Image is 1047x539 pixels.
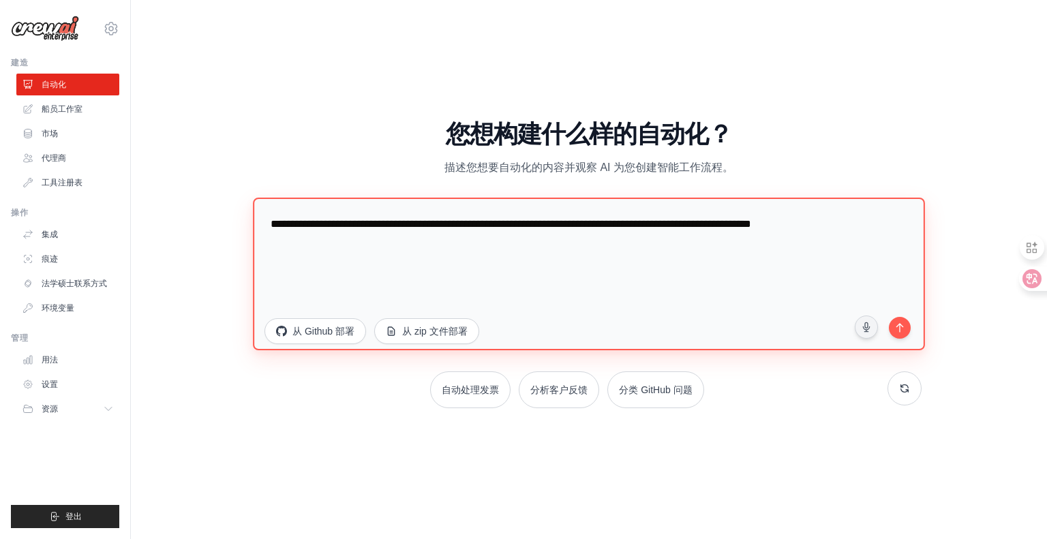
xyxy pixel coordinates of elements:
button: 登出 [11,505,119,528]
font: 分类 GitHub 问题 [619,384,692,395]
button: 从 Github 部署 [264,318,366,344]
font: 从 zip 文件部署 [402,326,468,337]
font: 从 Github 部署 [292,326,354,337]
button: 分类 GitHub 问题 [607,371,703,408]
a: 市场 [16,123,119,144]
font: 分析客户反馈 [530,384,588,395]
font: 资源 [42,404,58,414]
font: 市场 [42,129,58,138]
a: 船员工作室 [16,98,119,120]
img: 标识 [11,16,79,42]
a: 代理商 [16,147,119,169]
a: 法学硕士联系方式 [16,273,119,294]
button: 资源 [16,398,119,420]
a: 痕迹 [16,248,119,270]
a: 集成 [16,224,119,245]
font: 建造 [11,58,28,67]
font: 您想构建什么样的自动化？ [446,120,731,148]
a: 用法 [16,349,119,371]
font: 设置 [42,380,58,389]
font: 操作 [11,208,28,217]
font: 管理 [11,333,28,343]
div: 聊天小组件 [979,474,1047,539]
font: 船员工作室 [42,104,82,114]
iframe: 聊天小部件 [979,474,1047,539]
font: 自动化 [42,80,66,89]
a: 设置 [16,373,119,395]
font: 用法 [42,355,58,365]
font: 登出 [65,512,82,521]
font: 工具注册表 [42,178,82,187]
button: 从 zip 文件部署 [374,318,479,344]
a: 工具注册表 [16,172,119,194]
button: 自动处理发票 [430,371,511,408]
a: 自动化 [16,74,119,95]
button: 分析客户反馈 [519,371,599,408]
font: 自动处理发票 [442,384,499,395]
font: 描述您想要自动化的内容并观察 AI 为您创建智能工作流程。 [444,161,733,173]
a: 环境变量 [16,297,119,319]
font: 痕迹 [42,254,58,264]
font: 集成 [42,230,58,239]
font: 环境变量 [42,303,74,313]
font: 法学硕士联系方式 [42,279,107,288]
font: 代理商 [42,153,66,163]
